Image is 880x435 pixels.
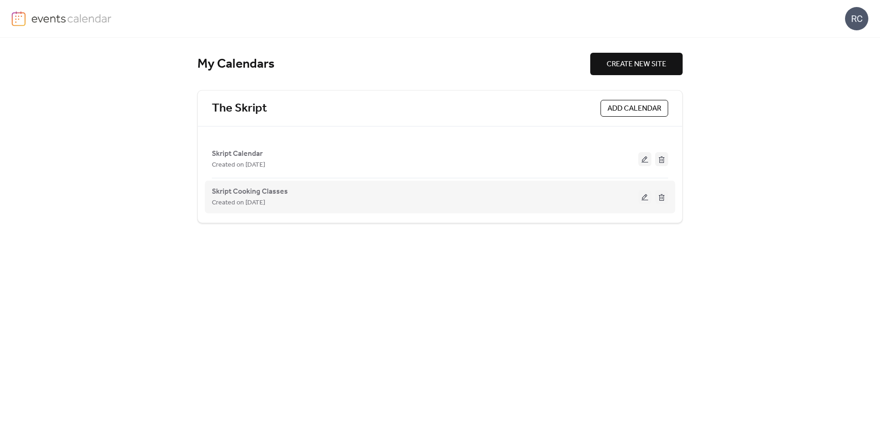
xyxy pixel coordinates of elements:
[212,197,265,209] span: Created on [DATE]
[212,148,263,160] span: Skript Calendar
[212,189,288,194] a: Skript Cooking Classes
[212,101,267,116] a: The Skript
[845,7,868,30] div: RC
[212,160,265,171] span: Created on [DATE]
[31,11,112,25] img: logo-type
[590,53,683,75] button: CREATE NEW SITE
[608,103,661,114] span: ADD CALENDAR
[601,100,668,117] button: ADD CALENDAR
[212,186,288,197] span: Skript Cooking Classes
[607,59,666,70] span: CREATE NEW SITE
[212,151,263,156] a: Skript Calendar
[197,56,590,72] div: My Calendars
[12,11,26,26] img: logo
